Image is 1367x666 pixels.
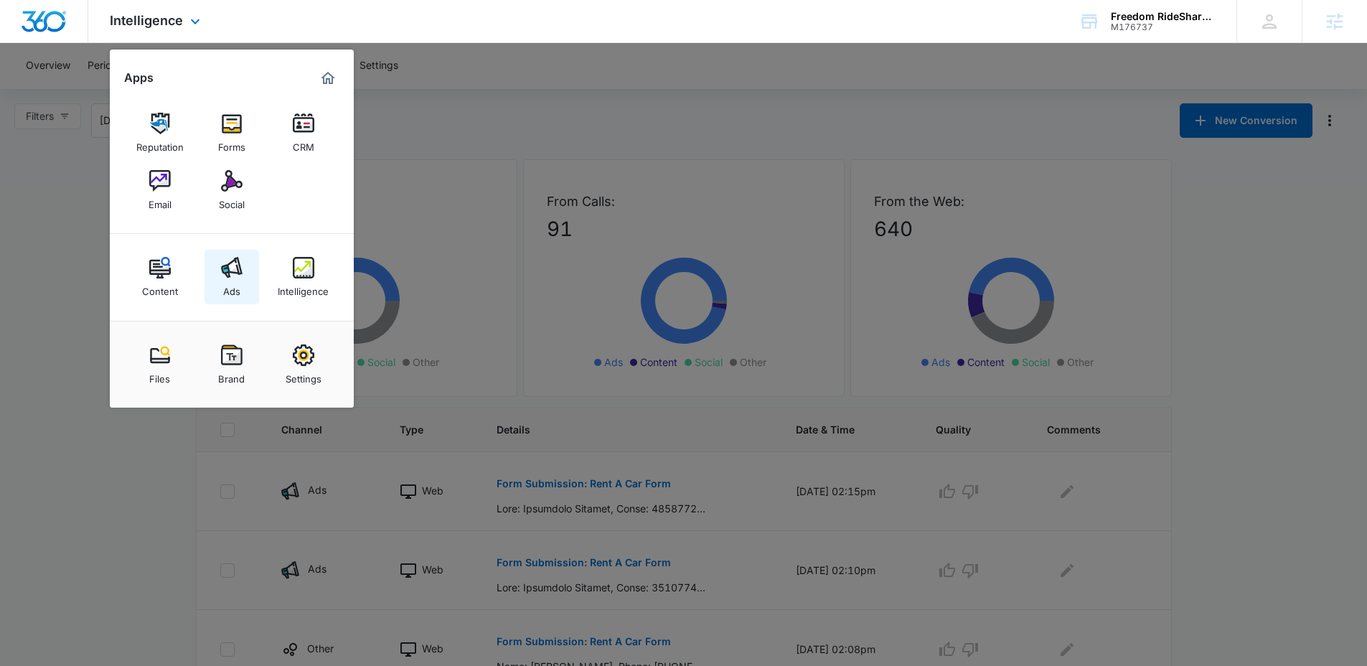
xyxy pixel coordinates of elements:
div: CRM [293,134,314,153]
div: Reputation [136,134,184,153]
div: Social [219,192,245,210]
div: Content [142,278,178,297]
a: CRM [276,105,331,160]
div: account id [1111,22,1216,32]
a: Files [133,337,187,392]
div: Intelligence [278,278,329,297]
a: Brand [205,337,259,392]
div: Brand [218,366,245,385]
div: account name [1111,11,1216,22]
div: Files [149,366,170,385]
a: Email [133,163,187,217]
a: Social [205,163,259,217]
div: Settings [286,366,321,385]
a: Ads [205,250,259,304]
h2: Apps [124,71,154,85]
a: Marketing 360® Dashboard [316,67,339,90]
div: Ads [223,278,240,297]
a: Settings [276,337,331,392]
a: Forms [205,105,259,160]
a: Intelligence [276,250,331,304]
a: Content [133,250,187,304]
a: Reputation [133,105,187,160]
span: Intelligence [110,13,183,28]
div: Email [149,192,172,210]
div: Forms [218,134,245,153]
